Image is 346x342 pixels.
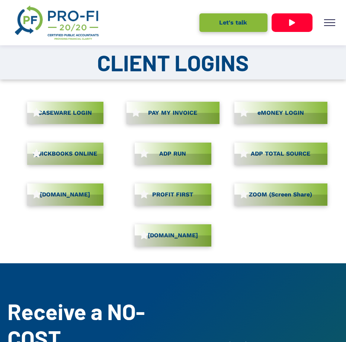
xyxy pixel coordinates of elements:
[37,187,93,202] span: [DOMAIN_NAME]
[27,102,104,124] a: CASEWARE LOGIN
[145,105,200,120] span: PAY MY INVOICE
[135,143,211,165] a: ADP RUN
[35,105,94,120] span: CASEWARE LOGIN
[126,102,220,124] a: PAY MY INVOICE
[150,187,196,202] span: PROFIT FIRST
[135,224,211,247] a: [DOMAIN_NAME]
[157,146,189,161] span: ADP RUN
[234,183,327,206] a: ZOOM (Screen Share)
[248,146,313,161] span: ADP TOTAL SOURCE
[27,183,104,206] a: [DOMAIN_NAME]
[145,228,201,242] span: [DOMAIN_NAME]
[27,143,104,165] a: QUICKBOOKS ONLINE
[234,102,327,124] a: eMONEY LOGIN
[135,183,211,206] a: PROFIT FIRST
[15,6,99,40] img: A logo for pro-fi certified public accountants providing financial clarity
[255,105,307,120] span: eMONEY LOGIN
[234,143,327,165] a: ADP TOTAL SOURCE
[31,146,100,161] span: QUICKBOOKS ONLINE
[97,49,249,76] span: CLIENT LOGINS
[199,13,267,32] a: Let's talk
[246,187,315,202] span: ZOOM (Screen Share)
[320,13,339,32] button: menu
[217,15,250,30] span: Let's talk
